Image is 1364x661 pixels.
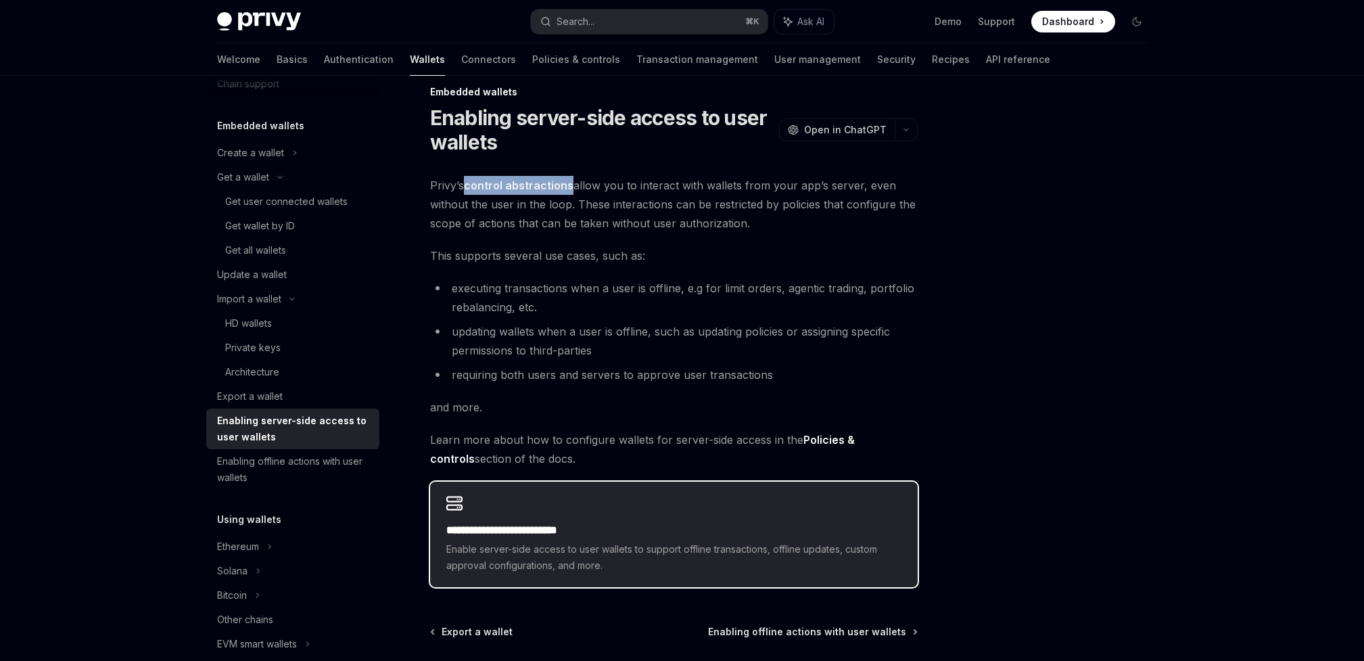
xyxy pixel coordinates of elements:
a: Get wallet by ID [206,214,379,238]
h5: Using wallets [217,511,281,528]
a: Get user connected wallets [206,189,379,214]
a: HD wallets [206,311,379,336]
div: Create a wallet [217,145,284,161]
button: Ask AI [774,9,834,34]
a: Private keys [206,336,379,360]
div: Update a wallet [217,267,287,283]
a: Export a wallet [206,384,379,409]
button: Search...⌘K [531,9,768,34]
button: Toggle dark mode [1126,11,1148,32]
div: Bitcoin [217,587,247,603]
div: Private keys [225,340,281,356]
div: Get user connected wallets [225,193,348,210]
span: and more. [430,398,918,417]
a: Enabling offline actions with user wallets [206,449,379,490]
span: Learn more about how to configure wallets for server-side access in the section of the docs. [430,430,918,468]
a: Recipes [932,43,970,76]
h5: Embedded wallets [217,118,304,134]
a: Transaction management [636,43,758,76]
div: Get a wallet [217,169,269,185]
a: Connectors [461,43,516,76]
li: updating wallets when a user is offline, such as updating policies or assigning specific permissi... [430,322,918,360]
div: Get all wallets [225,242,286,258]
div: Solana [217,563,248,579]
a: Export a wallet [431,625,513,639]
img: dark logo [217,12,301,31]
span: This supports several use cases, such as: [430,246,918,265]
span: Ask AI [797,15,824,28]
span: Enable server-side access to user wallets to support offline transactions, offline updates, custo... [446,541,901,574]
a: Authentication [324,43,394,76]
span: Enabling offline actions with user wallets [708,625,906,639]
div: Ethereum [217,539,259,555]
a: Dashboard [1031,11,1115,32]
a: Welcome [217,43,260,76]
button: Open in ChatGPT [779,118,895,141]
a: User management [774,43,861,76]
a: Enabling offline actions with user wallets [708,625,916,639]
div: Export a wallet [217,388,283,405]
div: Get wallet by ID [225,218,295,234]
span: Privy’s allow you to interact with wallets from your app’s server, even without the user in the l... [430,176,918,233]
div: EVM smart wallets [217,636,297,652]
div: Enabling server-side access to user wallets [217,413,371,445]
span: ⌘ K [745,16,759,27]
a: API reference [986,43,1050,76]
a: Support [978,15,1015,28]
a: Update a wallet [206,263,379,287]
span: Dashboard [1042,15,1094,28]
a: Other chains [206,608,379,632]
div: HD wallets [225,315,272,332]
div: Architecture [225,364,279,380]
a: Basics [277,43,308,76]
a: Architecture [206,360,379,384]
span: Export a wallet [442,625,513,639]
div: Other chains [217,612,273,628]
a: Enabling server-side access to user wallets [206,409,379,449]
span: Open in ChatGPT [804,123,887,137]
a: Demo [935,15,962,28]
div: Embedded wallets [430,85,918,99]
a: Security [877,43,916,76]
a: control abstractions [464,179,573,193]
a: Wallets [410,43,445,76]
li: executing transactions when a user is offline, e.g for limit orders, agentic trading, portfolio r... [430,279,918,317]
div: Enabling offline actions with user wallets [217,453,371,486]
div: Search... [557,14,594,30]
a: Get all wallets [206,238,379,263]
div: Import a wallet [217,291,281,307]
a: Policies & controls [532,43,620,76]
h1: Enabling server-side access to user wallets [430,106,774,154]
li: requiring both users and servers to approve user transactions [430,365,918,384]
